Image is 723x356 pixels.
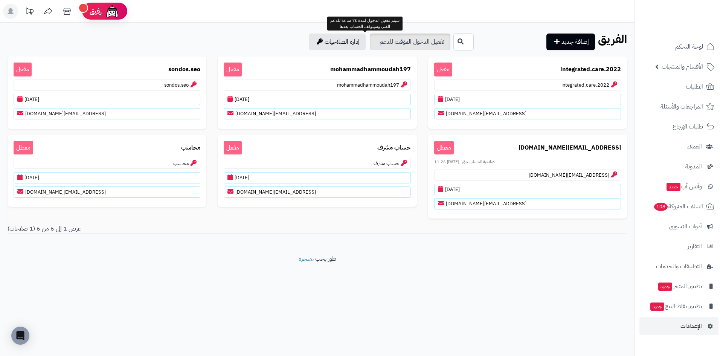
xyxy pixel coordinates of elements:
[560,65,621,74] b: integrated.care.2022
[639,317,718,335] a: الإعدادات
[639,257,718,275] a: التطبيقات والخدمات
[428,57,627,129] a: integrated.care.2022 مفعلintegrated.care.2022[DATE][EMAIL_ADDRESS][DOMAIN_NAME]
[673,121,703,132] span: طلبات الإرجاع
[688,241,702,252] span: التقارير
[667,183,680,191] span: جديد
[639,217,718,235] a: أدوات التسويق
[90,7,102,16] span: رفيق
[8,135,206,207] a: محاسب معطلمحاسب[DATE][EMAIL_ADDRESS][DOMAIN_NAME]
[224,158,410,169] p: حساب مشرف
[434,198,621,209] p: [EMAIL_ADDRESS][DOMAIN_NAME]
[639,38,718,56] a: لوحة التحكم
[434,79,621,91] p: integrated.care.2022
[654,203,668,211] span: 108
[224,141,242,155] span: مفعل
[105,4,120,19] img: ai-face.png
[14,158,200,169] p: محاسب
[639,237,718,255] a: التقارير
[639,138,718,156] a: العملاء
[434,159,494,165] small: صلاحية الحساب حتى : [DATE] 11:26
[434,170,621,181] p: [EMAIL_ADDRESS][DOMAIN_NAME]
[224,108,410,119] p: [EMAIL_ADDRESS][DOMAIN_NAME]
[669,221,702,232] span: أدوات التسويق
[650,301,702,312] span: تطبيق نقاط البيع
[2,225,317,233] div: عرض 1 إلى 6 من 6 (1 صفحات)
[675,41,703,52] span: لوحة التحكم
[650,303,664,311] span: جديد
[658,283,672,291] span: جديد
[14,108,200,119] p: [EMAIL_ADDRESS][DOMAIN_NAME]
[660,101,703,112] span: المراجعات والأسئلة
[653,201,703,212] span: السلات المتروكة
[686,81,703,92] span: الطلبات
[181,144,200,152] b: محاسب
[680,321,702,332] span: الإعدادات
[639,157,718,176] a: المدونة
[434,184,621,195] p: [DATE]
[428,135,627,219] a: [EMAIL_ADDRESS][DOMAIN_NAME] معطل صلاحية الحساب حتى : [DATE] 11:26[EMAIL_ADDRESS][DOMAIN_NAME][DA...
[639,197,718,215] a: السلات المتروكة108
[224,186,410,198] p: [EMAIL_ADDRESS][DOMAIN_NAME]
[685,161,702,172] span: المدونة
[14,79,200,91] p: sondos.seo
[687,141,702,152] span: العملاء
[224,94,410,105] p: [DATE]
[20,4,39,21] a: تحديثات المنصة
[14,172,200,183] p: [DATE]
[639,118,718,136] a: طلبات الإرجاع
[218,135,416,207] a: حساب مشرف مفعلحساب مشرف[DATE][EMAIL_ADDRESS][DOMAIN_NAME]
[14,141,33,155] span: معطل
[309,34,366,50] a: إدارة الصلاحيات
[519,144,621,152] b: [EMAIL_ADDRESS][DOMAIN_NAME]
[370,34,450,50] a: تفعيل الدخول المؤقت للدعم
[11,327,29,345] div: Open Intercom Messenger
[666,181,702,192] span: وآتس آب
[299,254,312,263] a: متجرة
[434,141,454,155] span: معطل
[657,281,702,292] span: تطبيق المتجر
[14,63,32,76] span: مفعل
[662,61,703,72] span: الأقسام والمنتجات
[434,94,621,105] p: [DATE]
[434,108,621,119] p: [EMAIL_ADDRESS][DOMAIN_NAME]
[218,57,416,129] a: mohammadhammoudah197 مفعلmohammadhammoudah197[DATE][EMAIL_ADDRESS][DOMAIN_NAME]
[330,65,411,74] b: mohammadhammoudah197
[14,94,200,105] p: [DATE]
[224,79,410,91] p: mohammadhammoudah197
[224,63,242,76] span: مفعل
[656,261,702,272] span: التطبيقات والخدمات
[8,57,206,129] a: sondos.seo مفعلsondos.seo[DATE][EMAIL_ADDRESS][DOMAIN_NAME]
[327,17,403,31] div: سيتم تفعيل الدخول لمدة ٢٤ ساعة للدعم الفني وسيتوقف الحساب بعدها
[598,31,627,47] b: الفريق
[639,297,718,315] a: تطبيق نقاط البيعجديد
[639,277,718,295] a: تطبيق المتجرجديد
[639,177,718,196] a: وآتس آبجديد
[377,144,411,152] b: حساب مشرف
[14,186,200,198] p: [EMAIL_ADDRESS][DOMAIN_NAME]
[224,172,410,183] p: [DATE]
[546,34,595,50] a: إضافة جديد
[434,63,452,76] span: مفعل
[639,98,718,116] a: المراجعات والأسئلة
[168,65,200,74] b: sondos.seo
[639,78,718,96] a: الطلبات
